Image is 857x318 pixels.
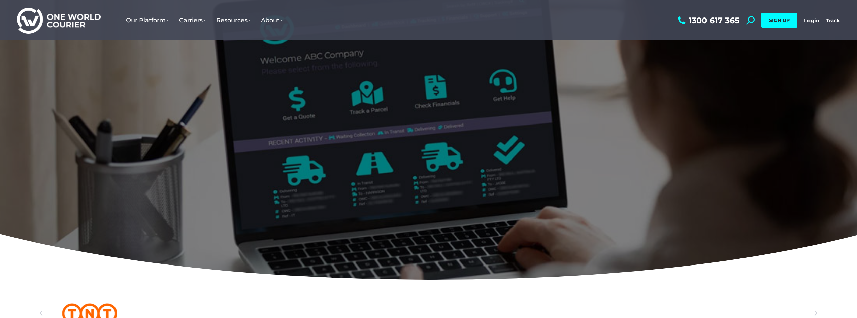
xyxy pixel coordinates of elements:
[17,7,101,34] img: One World Courier
[676,16,739,25] a: 1300 617 365
[126,16,169,24] span: Our Platform
[826,17,840,24] a: Track
[761,13,797,28] a: SIGN UP
[211,10,256,31] a: Resources
[121,10,174,31] a: Our Platform
[261,16,283,24] span: About
[174,10,211,31] a: Carriers
[804,17,819,24] a: Login
[256,10,288,31] a: About
[179,16,206,24] span: Carriers
[216,16,251,24] span: Resources
[769,17,790,23] span: SIGN UP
